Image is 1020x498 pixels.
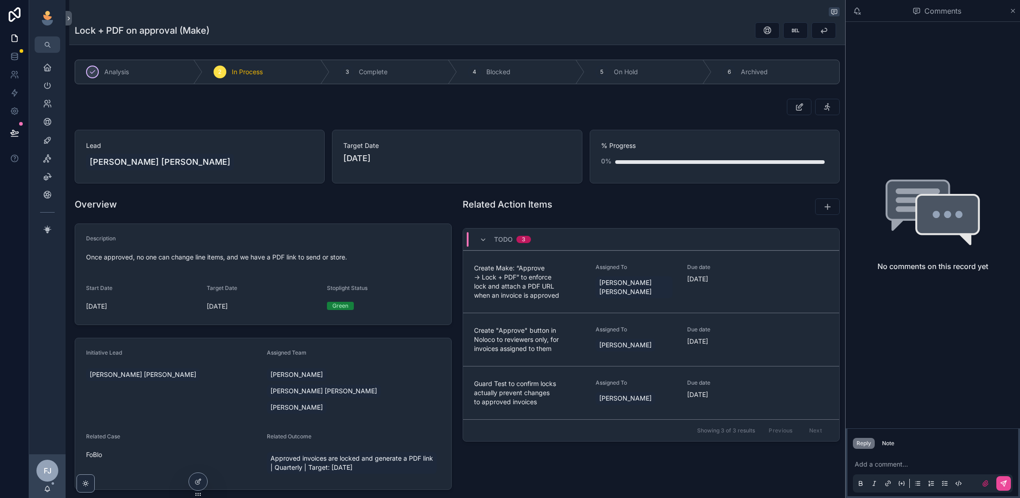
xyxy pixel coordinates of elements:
a: Create "Approve" button in Noloco to reviewers only, for invoices assigned to themAssigned To[PER... [463,313,839,366]
span: Blocked [486,67,510,76]
span: Stoplight Status [327,285,367,291]
button: Reply [853,438,875,449]
span: Assigned To [596,264,676,271]
a: [PERSON_NAME] [PERSON_NAME] [596,276,673,298]
img: App logo [40,11,55,25]
span: [PERSON_NAME] [599,340,652,350]
span: Due date [687,264,768,271]
p: [DATE] [687,274,708,284]
p: [DATE] [687,390,708,399]
h1: Related Action Items [463,198,552,211]
span: [PERSON_NAME] [270,370,323,379]
div: Green [332,302,348,310]
p: [DATE] [343,152,371,165]
button: Note [878,438,898,449]
span: On Hold [614,67,638,76]
a: [PERSON_NAME] [267,368,326,381]
span: Target Date [207,285,237,291]
div: 0% [601,152,612,170]
p: Once approved, no one can change line items, and we have a PDF link to send or store. [86,252,440,262]
a: Approved invoices are locked and generate a PDF link | Quarterly | Target: [DATE] [267,452,437,474]
span: Guard Test to confirm locks actually prevent changes to approved invoices [474,379,585,407]
h1: Lock + PDF on approval (Make) [75,24,209,37]
span: Complete [359,67,388,76]
span: [PERSON_NAME] [PERSON_NAME] [270,386,377,396]
span: Comments [924,5,961,16]
span: Approved invoices are locked and generate a PDF link | Quarterly | Target: [DATE] [270,454,433,472]
a: [PERSON_NAME] [PERSON_NAME] [86,154,234,170]
span: % Progress [601,141,828,150]
span: FoBlo [86,450,102,459]
span: Related Case [86,433,120,440]
span: FJ [44,465,51,476]
span: 5 [600,68,603,76]
span: Due date [687,379,768,386]
span: [PERSON_NAME] [PERSON_NAME] [599,278,669,296]
a: [PERSON_NAME] [PERSON_NAME] [267,385,381,397]
a: [PERSON_NAME] [596,339,655,351]
span: Todo [494,235,513,244]
a: [PERSON_NAME] [596,392,655,405]
a: [PERSON_NAME] [PERSON_NAME] [86,368,200,381]
span: Start Date [86,285,112,291]
div: Note [882,440,894,447]
h2: No comments on this record yet [877,261,988,272]
span: [PERSON_NAME] [270,403,323,412]
a: Create Make: “Approve → Lock + PDF” to enforce lock and attach a PDF URL when an invoice is appro... [463,250,839,313]
div: scrollable content [29,53,66,249]
span: Create "Approve" button in Noloco to reviewers only, for invoices assigned to them [474,326,585,353]
span: Create Make: “Approve → Lock + PDF” to enforce lock and attach a PDF URL when an invoice is approved [474,264,585,300]
span: [PERSON_NAME] [PERSON_NAME] [90,156,230,168]
span: Due date [687,326,768,333]
span: Description [86,235,116,242]
span: [PERSON_NAME] [599,394,652,403]
div: 3 [522,236,525,243]
span: [DATE] [86,302,199,311]
span: [DATE] [207,302,320,311]
span: Related Outcome [267,433,311,440]
span: Analysis [104,67,129,76]
span: In Process [232,67,263,76]
a: Guard Test to confirm locks actually prevent changes to approved invoicesAssigned To[PERSON_NAME]... [463,366,839,419]
span: Lead [86,141,313,150]
span: Archived [741,67,768,76]
span: Assigned To [596,379,676,386]
a: [PERSON_NAME] [267,401,326,414]
span: [PERSON_NAME] [PERSON_NAME] [90,370,196,379]
span: Assigned To [596,326,676,333]
p: [DATE] [687,337,708,346]
span: Showing 3 of 3 results [697,427,755,434]
span: 3 [346,68,349,76]
span: 6 [728,68,731,76]
span: 2 [218,68,221,76]
span: Initiative Lead [86,349,122,356]
h1: Overview [75,198,117,211]
span: 4 [473,68,476,76]
span: Assigned Team [267,349,306,356]
span: Target Date [343,141,571,150]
